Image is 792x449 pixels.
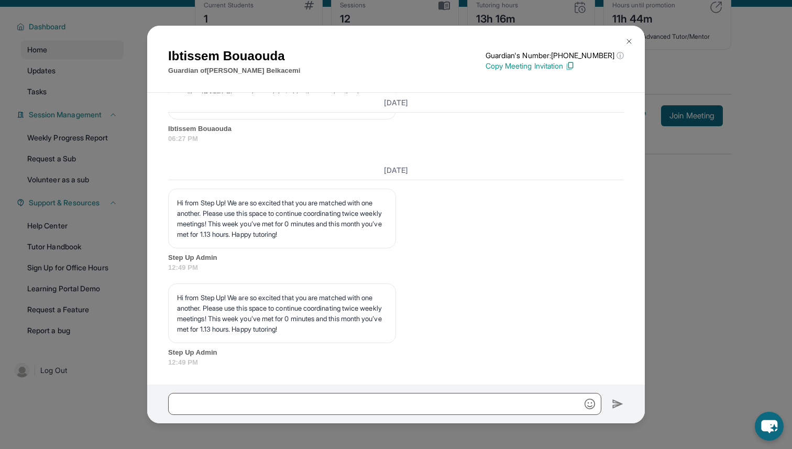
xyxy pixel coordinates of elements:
span: 06:27 PM [168,134,624,144]
p: Copy Meeting Invitation [486,61,624,71]
p: Guardian of [PERSON_NAME] Belkacemi [168,65,300,76]
span: 12:49 PM [168,262,624,273]
img: Copy Icon [565,61,575,71]
h3: [DATE] [168,165,624,176]
img: Send icon [612,398,624,410]
h3: [DATE] [168,97,624,107]
img: Emoji [585,399,595,409]
img: Close Icon [625,37,633,46]
p: Hi from Step Up! We are so excited that you are matched with one another. Please use this space t... [177,198,387,239]
span: 12:49 PM [168,357,624,368]
span: Step Up Admin [168,347,624,358]
span: ⓘ [617,50,624,61]
span: Step Up Admin [168,253,624,263]
span: Ibtissem Bouaouda [168,124,624,134]
button: chat-button [755,412,784,441]
h1: Ibtissem Bouaouda [168,47,300,65]
p: Hi from Step Up! We are so excited that you are matched with one another. Please use this space t... [177,292,387,334]
p: Guardian's Number: [PHONE_NUMBER] [486,50,624,61]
